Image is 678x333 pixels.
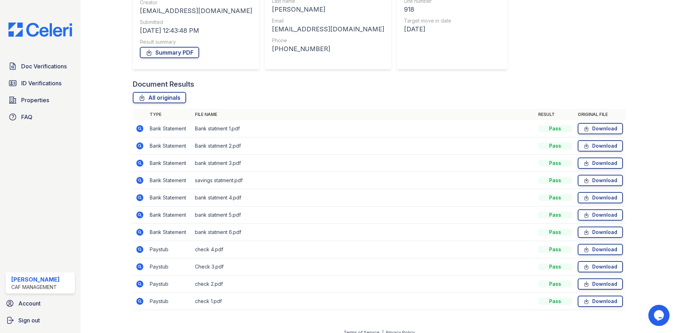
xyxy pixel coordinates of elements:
div: Result summary [140,38,252,45]
div: Pass [538,177,572,184]
div: Pass [538,229,572,236]
a: ID Verifications [6,76,75,90]
td: Bank Statement [147,189,192,206]
td: check 2.pdf [192,276,535,293]
td: Bank Statement [147,206,192,224]
div: Phone [272,37,384,44]
a: Download [578,296,623,307]
td: Bank statment 2.pdf [192,137,535,155]
div: [PHONE_NUMBER] [272,44,384,54]
div: Pass [538,246,572,253]
td: check 1.pdf [192,293,535,310]
a: Download [578,278,623,290]
a: Download [578,227,623,238]
span: Sign out [18,316,40,325]
span: FAQ [21,113,32,121]
span: ID Verifications [21,79,61,87]
th: File name [192,109,535,120]
a: Download [578,175,623,186]
td: Bank Statement [147,172,192,189]
div: [EMAIL_ADDRESS][DOMAIN_NAME] [140,6,252,16]
td: bank statment 6.pdf [192,224,535,241]
a: Download [578,209,623,221]
td: Paystub [147,276,192,293]
div: Pass [538,280,572,288]
a: Doc Verifications [6,59,75,73]
div: [DATE] [404,24,500,34]
span: Properties [21,96,49,104]
th: Type [147,109,192,120]
th: Result [535,109,575,120]
span: Doc Verifications [21,62,67,70]
a: Download [578,192,623,203]
a: Download [578,244,623,255]
div: [PERSON_NAME] [11,275,60,284]
a: Properties [6,93,75,107]
td: Paystub [147,293,192,310]
div: Pass [538,194,572,201]
a: Download [578,123,623,134]
td: Bank Statement [147,224,192,241]
th: Original file [575,109,626,120]
a: Download [578,261,623,272]
td: savings statment.pdf [192,172,535,189]
td: Bank Statement [147,120,192,137]
td: bank statment 5.pdf [192,206,535,224]
a: All originals [133,92,186,103]
td: bank statment 4.pdf [192,189,535,206]
img: CE_Logo_Blue-a8612792a0a2168367f1c8372b55b34899dd931a85d93a1a3d3e32e68fde9ad4.png [3,23,78,37]
iframe: chat widget [648,305,671,326]
td: Check 3.pdf [192,258,535,276]
div: Pass [538,298,572,305]
td: Bank statment 1.pdf [192,120,535,137]
td: Bank Statement [147,155,192,172]
td: Bank Statement [147,137,192,155]
a: Sign out [3,313,78,327]
a: Summary PDF [140,47,199,58]
div: CAF Management [11,284,60,291]
a: Download [578,140,623,152]
td: Paystub [147,258,192,276]
div: Pass [538,211,572,218]
td: Paystub [147,241,192,258]
div: Pass [538,125,572,132]
div: Submitted [140,19,252,26]
a: Download [578,158,623,169]
div: 918 [404,5,500,14]
div: [DATE] 12:43:48 PM [140,26,252,36]
div: Document Results [133,79,194,89]
div: Pass [538,160,572,167]
div: [EMAIL_ADDRESS][DOMAIN_NAME] [272,24,384,34]
a: Account [3,296,78,310]
a: FAQ [6,110,75,124]
div: Target move in date [404,17,500,24]
td: bank statment 3.pdf [192,155,535,172]
div: Pass [538,263,572,270]
td: check 4.pdf [192,241,535,258]
div: Pass [538,142,572,149]
div: [PERSON_NAME] [272,5,384,14]
span: Account [18,299,41,308]
div: Email [272,17,384,24]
